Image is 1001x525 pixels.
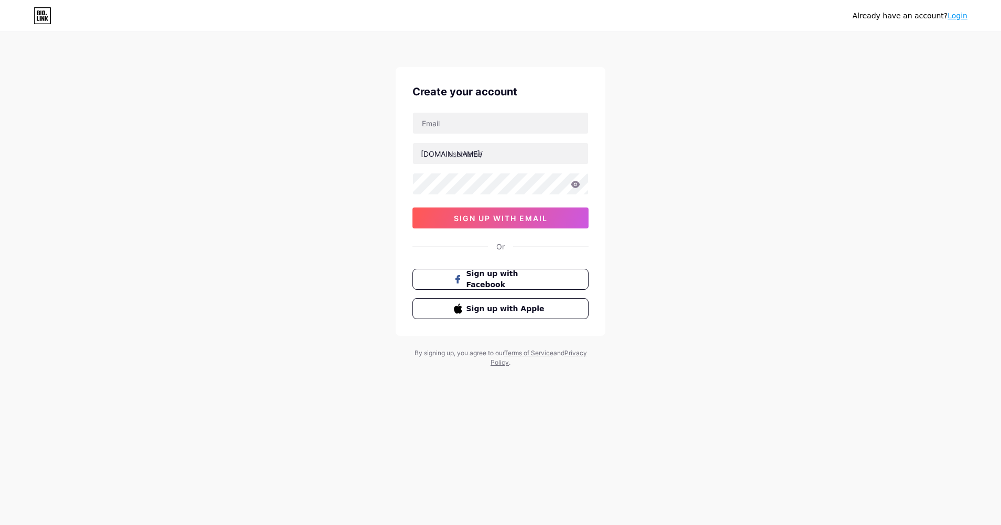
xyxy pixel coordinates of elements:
span: Sign up with Facebook [466,268,548,290]
div: Create your account [412,84,589,100]
a: Login [948,12,967,20]
div: [DOMAIN_NAME]/ [421,148,483,159]
input: username [413,143,588,164]
a: Terms of Service [504,349,553,357]
div: Already have an account? [853,10,967,21]
span: sign up with email [454,214,548,223]
button: Sign up with Facebook [412,269,589,290]
input: Email [413,113,588,134]
div: Or [496,241,505,252]
button: Sign up with Apple [412,298,589,319]
div: By signing up, you agree to our and . [411,348,590,367]
span: Sign up with Apple [466,303,548,314]
button: sign up with email [412,207,589,228]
